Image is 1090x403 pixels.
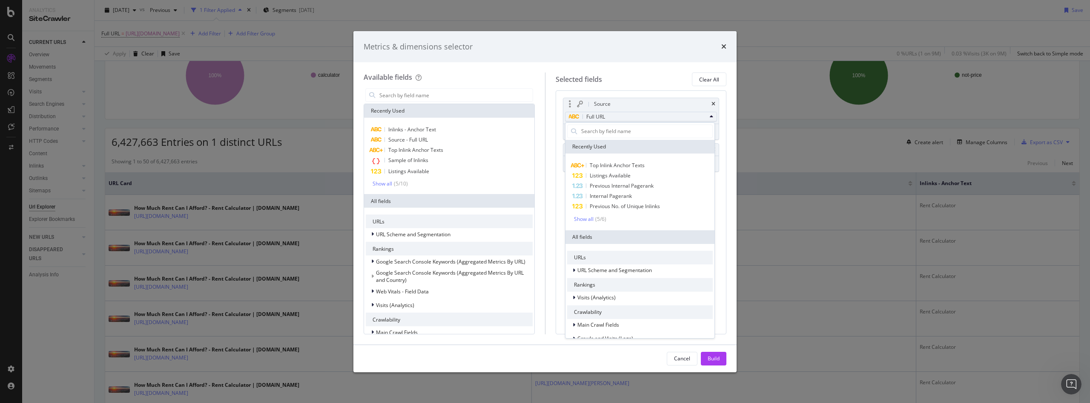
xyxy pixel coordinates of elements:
[574,216,594,222] div: Show all
[366,269,533,284] div: This group is disabled
[565,140,714,154] div: Recently Used
[353,31,737,372] div: modal
[721,41,726,52] div: times
[667,352,697,365] button: Cancel
[366,313,533,326] div: Crawlability
[388,136,428,143] span: Source - Full URL
[590,203,660,210] span: Previous No. of Unique Inlinks
[388,146,443,154] span: Top Inlink Anchor Texts
[376,302,414,309] span: Visits (Analytics)
[590,192,632,200] span: Internal Pagerank
[366,242,533,255] div: Rankings
[364,104,534,118] div: Recently Used
[674,355,690,362] div: Cancel
[388,168,429,175] span: Listings Available
[376,231,450,238] span: URL Scheme and Segmentation
[590,162,645,169] span: Top Inlink Anchor Texts
[366,215,533,228] div: URLs
[388,157,428,164] span: Sample of Inlinks
[692,72,726,86] button: Clear All
[565,230,714,244] div: All fields
[577,267,652,274] span: URL Scheme and Segmentation
[577,294,616,301] span: Visits (Analytics)
[388,126,436,133] span: Inlinks - Anchor Text
[563,143,720,172] div: Inlinks - Anchor TexttimesOn Current Crawl
[567,278,713,292] div: Rankings
[586,113,605,120] span: Full URL
[590,182,654,189] span: Previous Internal Pagerank
[567,251,713,264] div: URLs
[376,288,429,295] span: Web Vitals - Field Data
[699,76,719,83] div: Clear All
[1061,374,1081,394] iframe: Intercom live chat
[379,89,533,101] input: Search by field name
[567,305,713,319] div: Crawlability
[364,41,473,52] div: Metrics & dimensions selector
[577,321,619,328] span: Main Crawl Fields
[594,100,611,108] div: Source
[590,172,631,179] span: Listings Available
[563,98,720,140] div: SourcetimesFull URLRecently UsedTop Inlink Anchor TextsListings AvailablePrevious Internal Pagera...
[364,194,534,208] div: All fields
[701,352,726,365] button: Build
[376,258,525,265] span: Google Search Console Keywords (Aggregated Metrics By URL)
[373,181,392,187] div: Show all
[580,125,712,138] input: Search by field name
[376,269,524,284] span: Google Search Console Keywords (Aggregated Metrics By URL and Country)
[565,112,717,122] button: Full URL
[711,101,715,107] div: times
[556,75,602,84] div: Selected fields
[577,335,633,342] span: Crawls and Visits (Logs)
[708,355,720,362] div: Build
[392,180,408,187] div: ( 5 / 10 )
[594,215,606,223] div: ( 5 / 6 )
[364,72,412,82] div: Available fields
[376,329,418,336] span: Main Crawl Fields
